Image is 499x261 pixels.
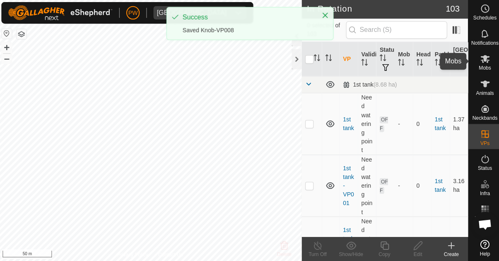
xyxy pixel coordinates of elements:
[433,116,444,131] a: 1st tank
[357,43,375,77] th: Validity
[360,61,366,68] p-sorticon: Activate to sort
[393,43,411,77] th: Mob
[396,120,408,128] div: -
[448,43,466,77] th: [GEOGRAPHIC_DATA] Area
[477,191,487,196] span: Infra
[183,27,312,36] div: Saved Knob-VP008
[318,11,330,22] button: Close
[396,181,408,190] div: -
[415,61,421,68] p-sorticon: Activate to sort
[470,211,495,236] a: Open chat
[157,11,227,17] div: [GEOGRAPHIC_DATA]
[429,43,448,77] th: Paddock
[411,43,429,77] th: Head
[477,251,488,256] span: Help
[375,43,393,77] th: Status
[433,61,439,68] p-sorticon: Activate to sort
[183,14,312,24] div: Success
[378,116,386,132] span: OFF
[333,250,366,257] div: Show/Hide
[357,155,375,216] td: Need watering point
[10,7,113,22] img: Gallagher Logo
[477,66,489,71] span: Mobs
[342,82,395,89] div: 1st tank
[444,4,458,16] span: 103
[230,7,246,21] div: dropdown trigger
[411,93,429,155] td: 0
[396,61,403,68] p-sorticon: Activate to sort
[400,250,433,257] div: Edit
[475,166,489,171] span: Status
[300,250,333,257] div: Turn Off
[357,93,375,155] td: Need watering point
[472,215,493,220] span: Heatmap
[118,250,149,258] a: Privacy Policy
[18,30,28,40] button: Map Layers
[4,43,14,53] button: +
[471,17,494,22] span: Schedules
[411,155,429,216] td: 0
[451,65,458,72] p-sorticon: Activate to sort
[433,177,444,193] a: 1st tank
[313,56,319,63] p-sorticon: Activate to sort
[154,7,230,21] span: Kawhia Farm
[372,82,395,88] span: (8.68 ha)
[448,155,466,216] td: 3.16 ha
[306,5,444,15] h2: In Rotation
[474,91,492,96] span: Animals
[324,56,331,63] p-sorticon: Activate to sort
[448,93,466,155] td: 1.37 ha
[469,41,496,46] span: Notifications
[345,22,445,40] input: Search (S)
[378,56,385,63] p-sorticon: Activate to sort
[4,54,14,64] button: –
[342,116,352,131] a: 1st tank
[466,236,499,259] a: Help
[342,164,352,206] a: 1st tank-VP001
[129,10,139,19] span: PW
[378,178,386,193] span: OFF
[4,30,14,40] button: Reset Map
[338,43,357,77] th: VP
[433,250,466,257] div: Create
[478,141,487,146] span: VPs
[470,116,495,121] span: Neckbands
[366,250,400,257] div: Copy
[159,250,183,258] a: Contact Us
